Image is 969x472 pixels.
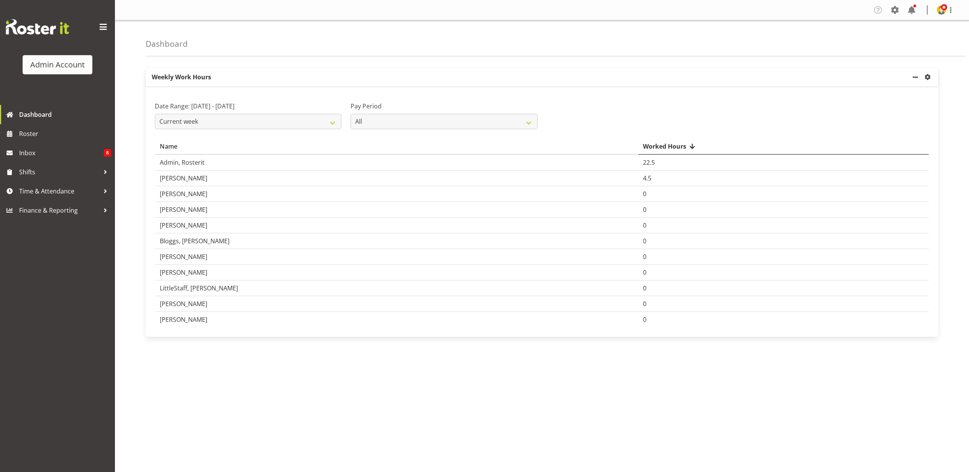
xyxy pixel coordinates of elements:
span: 0 [643,190,646,198]
label: Date Range: [DATE] - [DATE] [155,102,341,111]
td: Bloggs, [PERSON_NAME] [155,233,638,249]
img: Rosterit website logo [6,19,69,34]
span: Shifts [19,166,100,178]
img: admin-rosteritf9cbda91fdf824d97c9d6345b1f660ea.png [937,5,946,15]
span: 0 [643,315,646,324]
span: Name [160,142,177,151]
td: [PERSON_NAME] [155,202,638,218]
span: Inbox [19,147,104,159]
span: 8 [104,149,111,157]
span: Roster [19,128,111,139]
td: LittleStaff, [PERSON_NAME] [155,280,638,296]
span: Dashboard [19,109,111,120]
span: 0 [643,221,646,229]
td: [PERSON_NAME] [155,218,638,233]
h4: Dashboard [146,39,188,48]
span: Finance & Reporting [19,205,100,216]
td: [PERSON_NAME] [155,249,638,265]
span: 0 [643,252,646,261]
span: 0 [643,205,646,214]
td: [PERSON_NAME] [155,170,638,186]
span: Time & Attendance [19,185,100,197]
span: 0 [643,284,646,292]
td: Admin, Rosterit [155,155,638,170]
a: minimize [911,68,923,86]
span: 0 [643,300,646,308]
td: [PERSON_NAME] [155,296,638,312]
td: [PERSON_NAME] [155,312,638,327]
span: Worked Hours [643,142,686,151]
label: Pay Period [351,102,537,111]
td: [PERSON_NAME] [155,265,638,280]
div: Admin Account [30,59,85,70]
span: 0 [643,268,646,277]
a: settings [923,72,935,82]
span: 4.5 [643,174,651,182]
td: [PERSON_NAME] [155,186,638,202]
span: 0 [643,237,646,245]
span: 22.5 [643,158,655,167]
p: Weekly Work Hours [146,68,911,86]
